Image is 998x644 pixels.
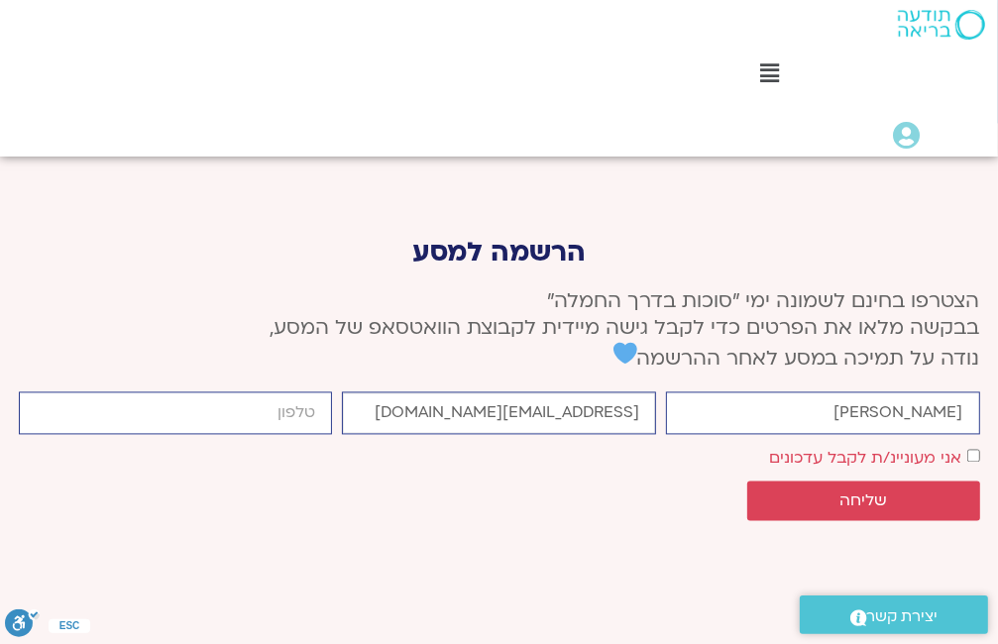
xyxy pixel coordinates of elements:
[19,391,333,434] input: מותר להשתמש רק במספרים ותווי טלפון (#, -, *, וכו').
[613,345,980,372] span: נודה על תמיכה במסע לאחר ההרשמה
[613,341,637,365] img: 💙
[271,314,980,341] span: בבקשה מלאו את הפרטים כדי לקבל גישה מיידית לקבוצת הוואטסאפ של המסע,
[19,237,980,268] p: הרשמה למסע
[666,391,980,434] input: שם פרטי
[867,603,939,630] span: יצירת קשר
[19,287,980,372] p: הצטרפו בחינם לשמונה ימי ״סוכות בדרך החמלה״
[839,491,887,509] span: שליחה
[898,10,985,40] img: תודעה בריאה
[800,595,988,634] a: יצירת קשר
[747,481,980,520] button: שליחה
[770,447,962,469] label: אני מעוניינ/ת לקבל עדכונים
[19,391,980,530] form: טופס חדש
[342,391,656,434] input: אימייל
